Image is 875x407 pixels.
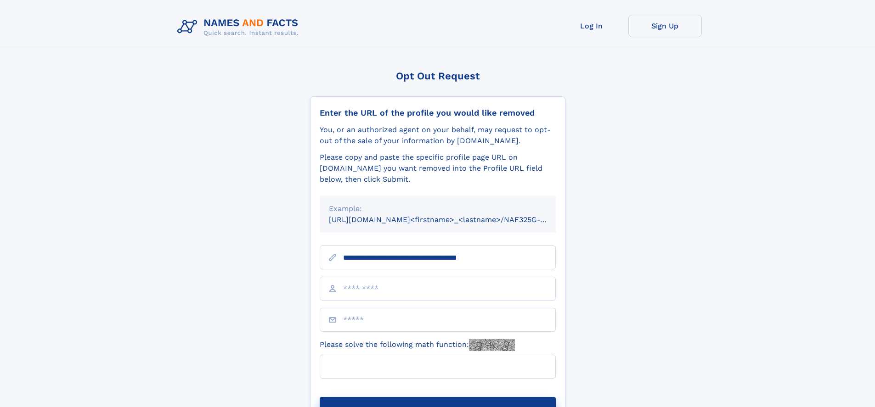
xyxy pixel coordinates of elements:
div: Example: [329,203,547,214]
img: Logo Names and Facts [174,15,306,39]
div: You, or an authorized agent on your behalf, may request to opt-out of the sale of your informatio... [320,124,556,146]
a: Log In [555,15,628,37]
div: Enter the URL of the profile you would like removed [320,108,556,118]
small: [URL][DOMAIN_NAME]<firstname>_<lastname>/NAF325G-xxxxxxxx [329,215,573,224]
div: Opt Out Request [310,70,565,82]
label: Please solve the following math function: [320,339,515,351]
div: Please copy and paste the specific profile page URL on [DOMAIN_NAME] you want removed into the Pr... [320,152,556,185]
a: Sign Up [628,15,702,37]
